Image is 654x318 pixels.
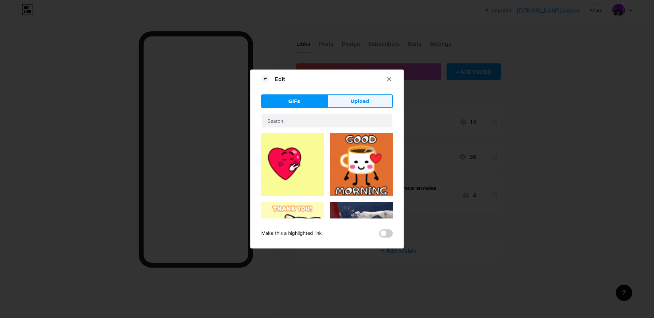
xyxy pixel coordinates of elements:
button: GIFs [261,94,327,108]
img: Gihpy [261,133,324,196]
img: Gihpy [330,133,393,196]
span: Upload [351,98,369,105]
input: Search [262,114,392,127]
img: Gihpy [330,202,393,250]
span: GIFs [288,98,300,105]
button: Upload [327,94,393,108]
img: Gihpy [261,202,324,265]
div: Edit [275,75,285,83]
div: Make this a highlighted link [261,229,322,238]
